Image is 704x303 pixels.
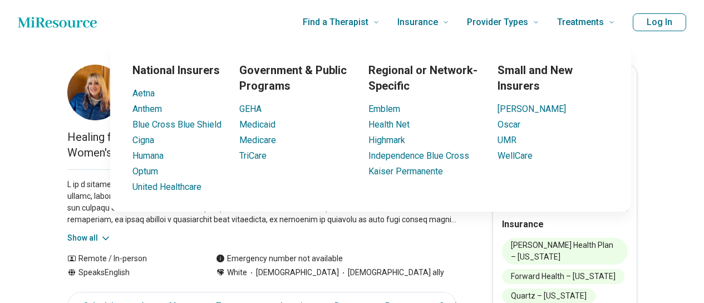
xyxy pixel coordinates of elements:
a: Blue Cross Blue Shield [132,119,221,130]
a: Cigna [132,135,154,145]
span: Treatments [557,14,604,30]
div: Speaks English [67,267,194,278]
h2: Insurance [502,218,628,231]
h3: Regional or Network-Specific [368,62,480,94]
h3: Government & Public Programs [239,62,351,94]
a: Home page [18,11,97,33]
a: [PERSON_NAME] [498,104,566,114]
a: Kaiser Permanente [368,166,443,177]
div: Remote / In-person [67,253,194,265]
a: Humana [132,150,164,161]
a: United Healthcare [132,182,201,192]
a: UMR [498,135,516,145]
a: Aetna [132,88,155,99]
button: Show all [67,232,111,244]
span: [DEMOGRAPHIC_DATA] ally [339,267,444,278]
span: Find a Therapist [303,14,368,30]
div: Insurance [43,45,698,212]
span: Provider Types [467,14,528,30]
a: WellCare [498,150,533,161]
div: Emergency number not available [216,253,343,265]
h3: National Insurers [132,62,221,78]
a: Medicaid [239,119,275,130]
a: TriCare [239,150,267,161]
a: Independence Blue Cross [368,150,469,161]
a: Oscar [498,119,520,130]
span: Insurance [397,14,438,30]
a: Emblem [368,104,400,114]
a: Anthem [132,104,162,114]
span: [DEMOGRAPHIC_DATA] [247,267,339,278]
a: Medicare [239,135,276,145]
h3: Small and New Insurers [498,62,609,94]
a: Highmark [368,135,405,145]
a: Health Net [368,119,410,130]
li: Forward Health – [US_STATE] [502,269,624,284]
span: White [227,267,247,278]
a: GEHA [239,104,262,114]
a: Optum [132,166,158,177]
button: Log In [633,13,686,31]
li: [PERSON_NAME] Health Plan – [US_STATE] [502,238,628,265]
